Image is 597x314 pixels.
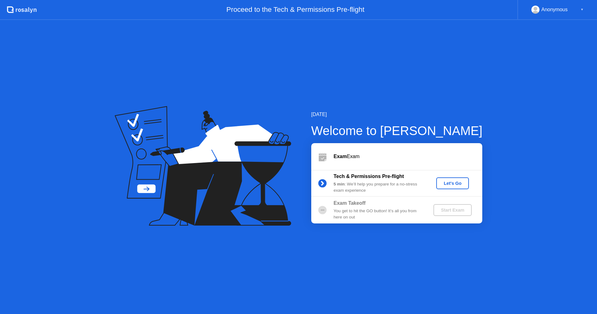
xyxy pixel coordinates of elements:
button: Start Exam [433,204,472,216]
div: : We’ll help you prepare for a no-stress exam experience [334,181,423,194]
div: Exam [334,153,482,160]
div: Let's Go [439,181,466,186]
b: Tech & Permissions Pre-flight [334,174,404,179]
div: [DATE] [311,111,483,118]
div: ▼ [581,6,584,14]
div: Welcome to [PERSON_NAME] [311,121,483,140]
b: Exam Takeoff [334,200,366,206]
b: Exam [334,154,347,159]
div: Start Exam [436,208,469,213]
div: You get to hit the GO button! It’s all you from here on out [334,208,423,221]
button: Let's Go [436,177,469,189]
b: 5 min [334,182,345,186]
div: Anonymous [541,6,568,14]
